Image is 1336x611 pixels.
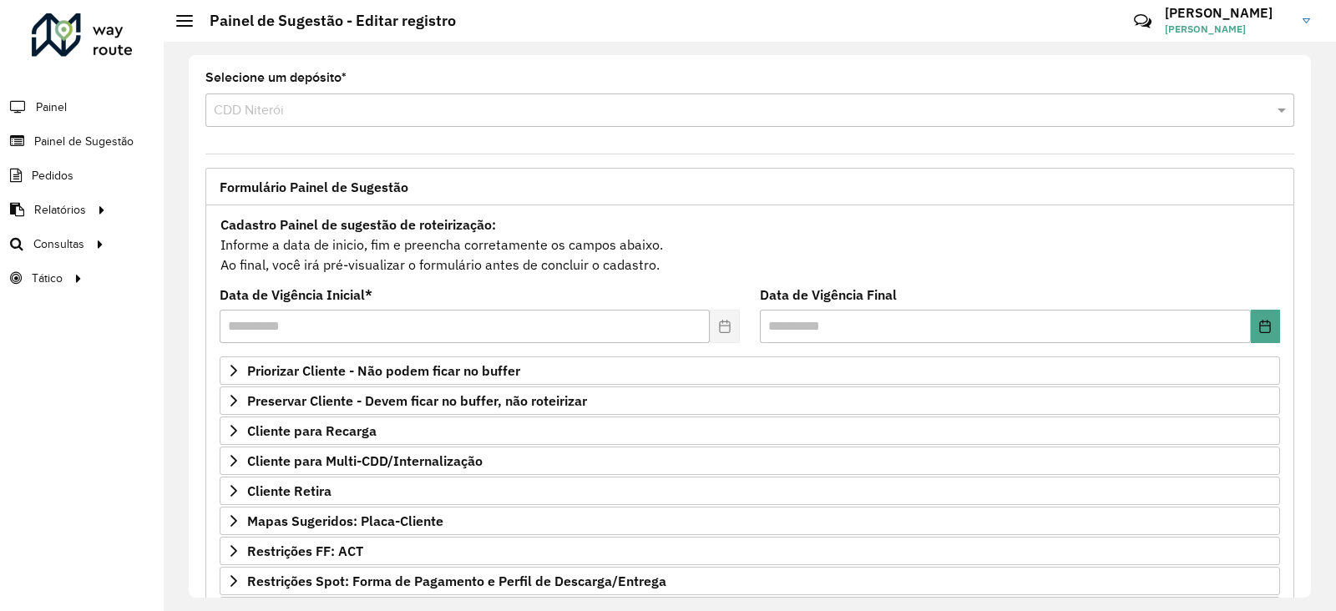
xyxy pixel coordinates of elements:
[1165,22,1290,37] span: [PERSON_NAME]
[247,394,587,407] span: Preservar Cliente - Devem ficar no buffer, não roteirizar
[760,285,897,305] label: Data de Vigência Final
[220,216,496,233] strong: Cadastro Painel de sugestão de roteirização:
[247,364,520,377] span: Priorizar Cliente - Não podem ficar no buffer
[1165,5,1290,21] h3: [PERSON_NAME]
[1125,3,1161,39] a: Contato Rápido
[220,417,1280,445] a: Cliente para Recarga
[36,98,67,116] span: Painel
[247,424,377,437] span: Cliente para Recarga
[1251,310,1280,343] button: Choose Date
[33,235,84,253] span: Consultas
[32,270,63,287] span: Tático
[247,514,443,528] span: Mapas Sugeridos: Placa-Cliente
[220,567,1280,595] a: Restrições Spot: Forma de Pagamento e Perfil de Descarga/Entrega
[220,285,372,305] label: Data de Vigência Inicial
[220,214,1280,275] div: Informe a data de inicio, fim e preencha corretamente os campos abaixo. Ao final, você irá pré-vi...
[32,167,73,184] span: Pedidos
[220,447,1280,475] a: Cliente para Multi-CDD/Internalização
[247,484,331,497] span: Cliente Retira
[220,477,1280,505] a: Cliente Retira
[34,133,134,150] span: Painel de Sugestão
[193,12,456,30] h2: Painel de Sugestão - Editar registro
[220,180,408,194] span: Formulário Painel de Sugestão
[220,537,1280,565] a: Restrições FF: ACT
[247,544,363,558] span: Restrições FF: ACT
[205,68,347,88] label: Selecione um depósito
[220,386,1280,415] a: Preservar Cliente - Devem ficar no buffer, não roteirizar
[220,507,1280,535] a: Mapas Sugeridos: Placa-Cliente
[247,454,483,467] span: Cliente para Multi-CDD/Internalização
[247,574,666,588] span: Restrições Spot: Forma de Pagamento e Perfil de Descarga/Entrega
[220,356,1280,385] a: Priorizar Cliente - Não podem ficar no buffer
[34,201,86,219] span: Relatórios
